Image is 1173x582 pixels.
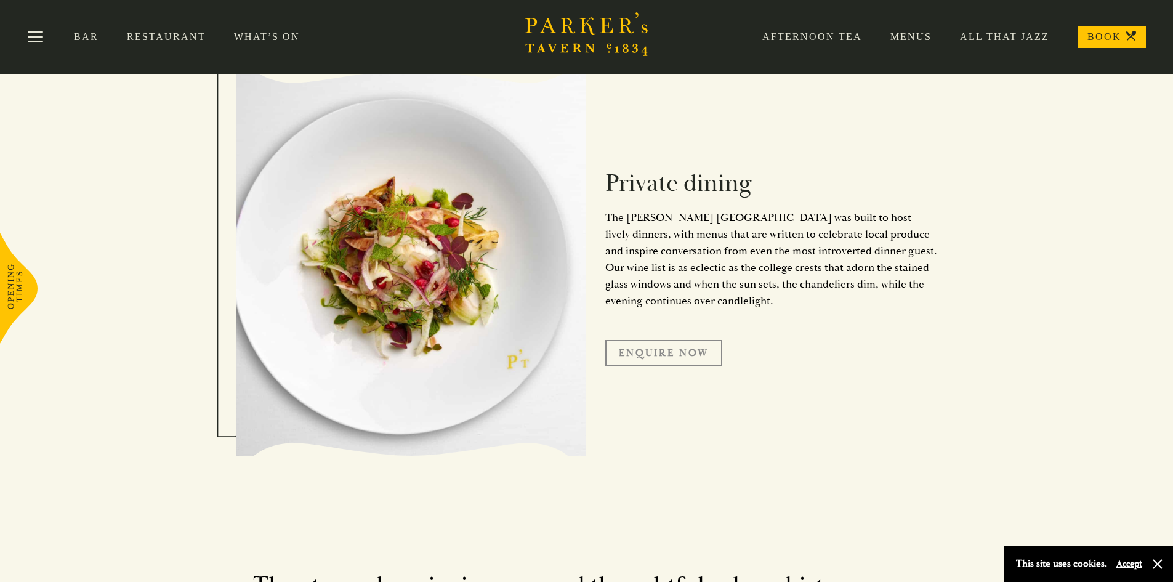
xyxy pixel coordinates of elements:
[605,169,938,198] h2: Private dining
[1116,558,1142,570] button: Accept
[1016,555,1107,573] p: This site uses cookies.
[1151,558,1164,570] button: Close and accept
[605,209,938,309] p: The [PERSON_NAME] [GEOGRAPHIC_DATA] was built to host lively dinners, with menus that are written...
[605,340,722,366] a: Enquire Now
